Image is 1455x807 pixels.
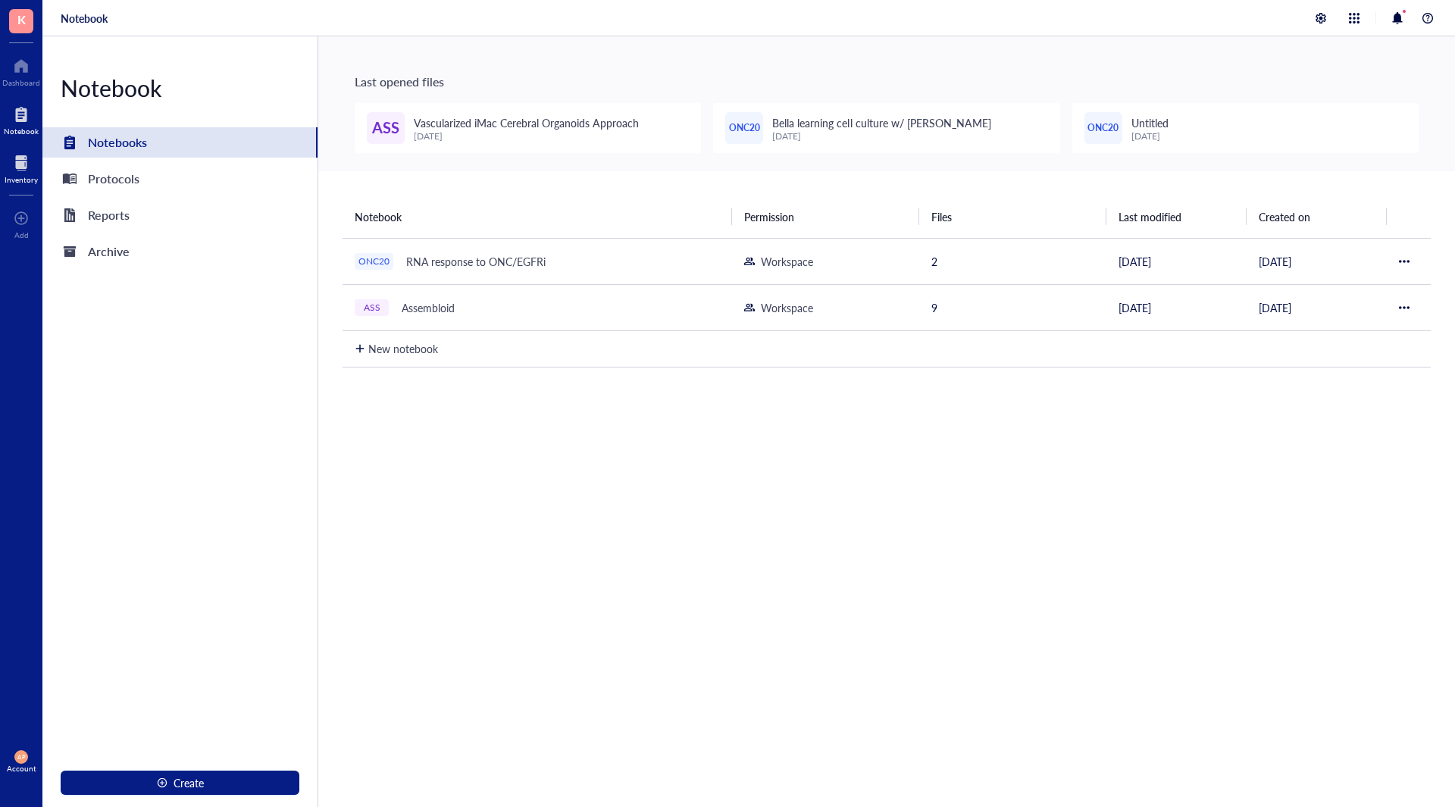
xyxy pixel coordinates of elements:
[61,11,108,25] a: Notebook
[2,54,40,87] a: Dashboard
[17,753,25,760] span: AP
[88,241,130,262] div: Archive
[61,771,299,795] button: Create
[395,297,462,318] div: Assembloid
[2,78,40,87] div: Dashboard
[414,131,639,142] div: [DATE]
[88,168,139,189] div: Protocols
[368,340,438,357] div: New notebook
[4,127,39,136] div: Notebook
[42,127,318,158] a: Notebooks
[919,195,1106,238] th: Files
[14,230,29,239] div: Add
[761,253,813,270] div: Workspace
[17,10,26,29] span: K
[1247,238,1387,284] td: [DATE]
[1106,238,1247,284] td: [DATE]
[1087,121,1119,136] span: ONC20
[343,195,732,238] th: Notebook
[1106,284,1247,330] td: [DATE]
[372,116,399,139] span: ASS
[1247,195,1387,238] th: Created on
[42,73,318,103] div: Notebook
[1131,131,1169,142] div: [DATE]
[5,151,38,184] a: Inventory
[414,115,639,130] span: Vascularized iMac Cerebral Organoids Approach
[732,195,919,238] th: Permission
[42,200,318,230] a: Reports
[399,251,552,272] div: RNA response to ONC/EGFRi
[919,238,1106,284] td: 2
[1247,284,1387,330] td: [DATE]
[772,115,990,130] span: Bella learning cell culture w/ [PERSON_NAME]
[7,764,36,773] div: Account
[772,131,990,142] div: [DATE]
[729,121,760,136] span: ONC20
[919,284,1106,330] td: 9
[42,236,318,267] a: Archive
[355,73,1419,91] div: Last opened files
[42,164,318,194] a: Protocols
[1106,195,1247,238] th: Last modified
[88,205,130,226] div: Reports
[88,132,147,153] div: Notebooks
[4,102,39,136] a: Notebook
[174,777,204,789] span: Create
[5,175,38,184] div: Inventory
[1131,115,1169,130] span: Untitled
[761,299,813,316] div: Workspace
